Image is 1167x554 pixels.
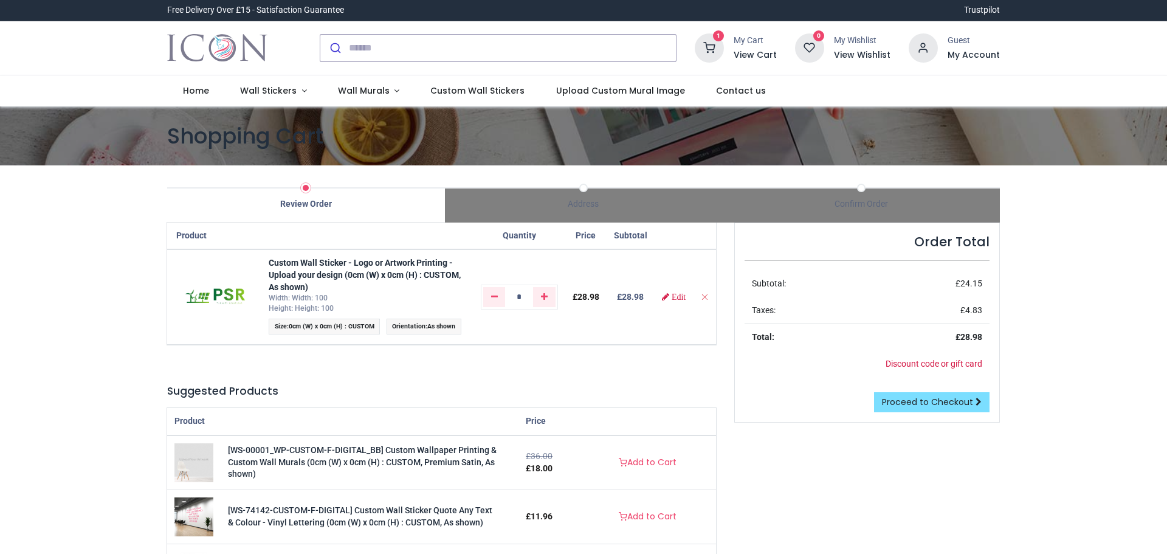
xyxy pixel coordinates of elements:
[269,304,334,313] span: Height: Height: 100
[167,408,518,435] th: Product
[427,322,455,330] span: As shown
[795,42,824,52] a: 0
[240,85,297,97] span: Wall Stickers
[228,505,492,527] a: [WS-74142-CUSTOM-F-DIGITAL] Custom Wall Sticker Quote Any Text & Colour - Vinyl Lettering (0cm (W...
[174,457,213,466] a: [WS-00001_WP-CUSTOM-F-DIGITAL_BB] Custom Wallpaper Printing & Custom Wall Murals (0cm (W) x 0cm (...
[174,511,213,521] a: [WS-74142-CUSTOM-F-DIGITAL] Custom Wall Sticker Quote Any Text & Colour - Vinyl Lettering (0cm (W...
[174,443,213,482] img: [WS-00001_WP-CUSTOM-F-DIGITAL_BB] Custom Wallpaper Printing & Custom Wall Murals (0cm (W) x 0cm (...
[734,49,777,61] a: View Cart
[269,319,380,334] span: :
[672,293,686,301] span: Edit
[483,287,506,306] a: Remove one
[834,49,890,61] a: View Wishlist
[734,35,777,47] div: My Cart
[338,85,390,97] span: Wall Murals
[167,31,267,65] img: Icon Wall Stickers
[224,75,322,107] a: Wall Stickers
[948,35,1000,47] div: Guest
[275,322,287,330] span: Size
[320,35,349,61] button: Submit
[662,293,686,301] a: Edit
[183,85,209,97] span: Home
[955,279,982,288] span: £
[622,292,644,302] span: 28.98
[745,271,877,297] td: Subtotal:
[387,319,461,334] span: :
[573,292,599,302] span: £
[713,30,725,42] sup: 1
[531,511,553,521] span: 11.96
[167,223,261,250] th: Product
[503,230,536,240] span: Quantity
[617,292,644,302] b: £
[167,198,445,210] div: Review Order
[269,258,461,291] a: Custom Wall Sticker - Logo or Artwork Printing - Upload your design (0cm (W) x 0cm (H) : CUSTOM, ...
[752,332,774,342] strong: Total:
[533,287,556,306] a: Add one
[322,75,415,107] a: Wall Murals
[269,294,328,302] span: Width: Width: 100
[745,233,990,251] h4: Order Total
[526,463,553,473] span: £
[430,85,525,97] span: Custom Wall Stickers
[526,511,553,521] span: £
[577,292,599,302] span: 28.98
[607,223,655,250] th: Subtotal
[722,198,1000,210] div: Confirm Order
[960,332,982,342] span: 28.98
[167,121,1000,151] h1: Shopping Cart
[745,297,877,324] td: Taxes:
[965,305,982,315] span: 4.83
[556,85,685,97] span: Upload Custom Mural Image
[174,497,213,536] img: [WS-74142-CUSTOM-F-DIGITAL] Custom Wall Sticker Quote Any Text & Colour - Vinyl Lettering (0cm (W...
[228,445,497,479] a: [WS-00001_WP-CUSTOM-F-DIGITAL_BB] Custom Wallpaper Printing & Custom Wall Murals (0cm (W) x 0cm (...
[955,332,982,342] strong: £
[960,305,982,315] span: £
[948,49,1000,61] a: My Account
[531,463,553,473] span: 18.00
[565,223,607,250] th: Price
[874,392,990,413] a: Proceed to Checkout
[700,292,709,302] a: Remove from cart
[695,42,724,52] a: 1
[176,257,254,335] img: Avg9w7smUsAyAAAAABJRU5ErkJggg==
[960,279,982,288] span: 24.15
[834,35,890,47] div: My Wishlist
[531,451,553,461] span: 36.00
[813,30,825,42] sup: 0
[392,322,425,330] span: Orientation
[886,359,982,369] a: Discount code or gift card
[964,4,1000,16] a: Trustpilot
[611,507,684,527] a: Add to Cart
[289,322,374,330] span: 0cm (W) x 0cm (H) : CUSTOM
[882,396,973,408] span: Proceed to Checkout
[167,384,716,399] h5: Suggested Products
[167,31,267,65] a: Logo of Icon Wall Stickers
[167,4,344,16] div: Free Delivery Over £15 - Satisfaction Guarantee
[611,452,684,473] a: Add to Cart
[716,85,766,97] span: Contact us
[526,451,553,461] del: £
[518,408,579,435] th: Price
[445,198,723,210] div: Address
